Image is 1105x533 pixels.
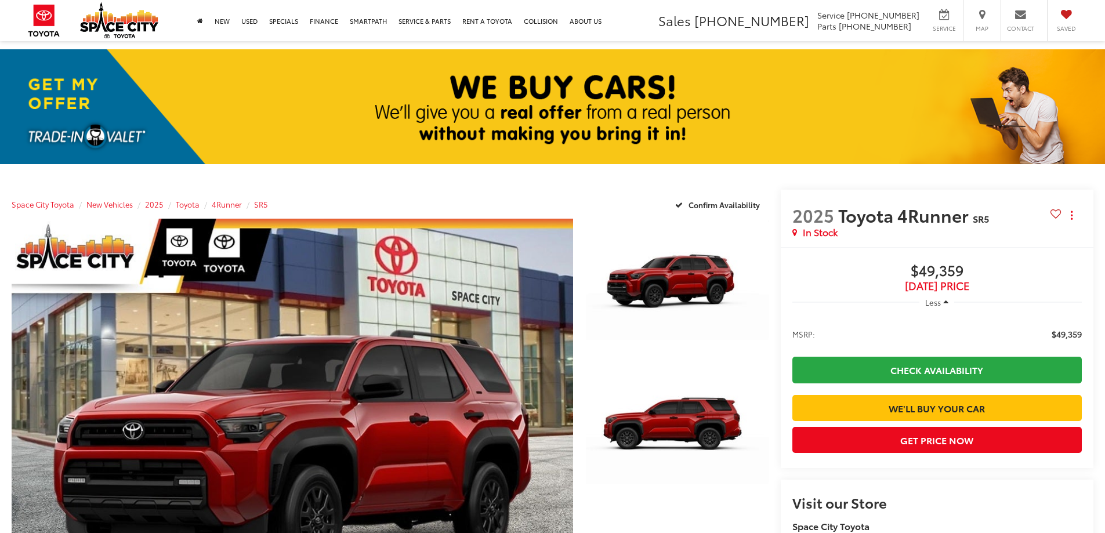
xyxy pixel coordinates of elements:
[792,395,1082,421] a: We'll Buy Your Car
[669,194,769,215] button: Confirm Availability
[694,11,809,30] span: [PHONE_NUMBER]
[586,362,769,500] a: Expand Photo 2
[145,199,164,209] a: 2025
[817,9,845,21] span: Service
[792,519,869,532] strong: Space City Toyota
[1061,205,1082,226] button: Actions
[584,217,770,357] img: 2025 Toyota 4Runner SR5
[658,11,691,30] span: Sales
[969,24,995,32] span: Map
[12,199,74,209] a: Space City Toyota
[792,328,815,340] span: MSRP:
[792,280,1082,292] span: [DATE] Price
[176,199,200,209] a: Toyota
[689,200,760,210] span: Confirm Availability
[1052,328,1082,340] span: $49,359
[817,20,836,32] span: Parts
[792,202,834,227] span: 2025
[931,24,957,32] span: Service
[254,199,268,209] a: SR5
[792,263,1082,280] span: $49,359
[925,297,941,307] span: Less
[1053,24,1079,32] span: Saved
[847,9,919,21] span: [PHONE_NUMBER]
[212,199,242,209] a: 4Runner
[839,20,911,32] span: [PHONE_NUMBER]
[586,219,769,356] a: Expand Photo 1
[86,199,133,209] a: New Vehicles
[1071,211,1073,220] span: dropdown dots
[584,361,770,501] img: 2025 Toyota 4Runner SR5
[792,357,1082,383] a: Check Availability
[792,495,1082,510] h2: Visit our Store
[803,226,838,239] span: In Stock
[973,212,989,225] span: SR5
[80,2,158,38] img: Space City Toyota
[919,292,954,313] button: Less
[1007,24,1034,32] span: Contact
[792,427,1082,453] button: Get Price Now
[838,202,973,227] span: Toyota 4Runner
